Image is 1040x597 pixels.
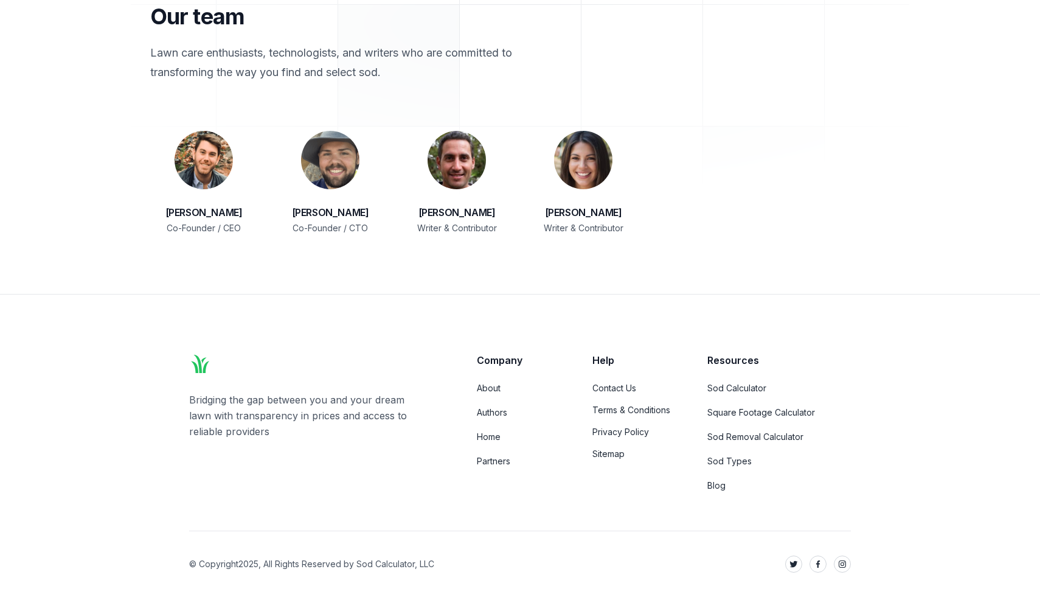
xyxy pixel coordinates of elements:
[707,407,851,419] a: Square Footage Calculator
[189,558,434,570] p: © Copyright 2025 , All Rights Reserved by Sod Calculator, LLC
[592,404,678,416] a: Terms & Conditions
[277,221,384,236] p: Co-Founder / CTO
[403,204,510,221] h3: [PERSON_NAME]
[592,426,678,438] a: Privacy Policy
[150,43,559,82] p: Lawn care enthusiasts, technologists, and writers who are committed to transforming the way you f...
[165,204,243,221] a: [PERSON_NAME]
[477,431,563,443] a: Home
[403,221,510,236] p: Writer & Contributor
[707,382,851,394] a: Sod Calculator
[477,353,563,368] p: Company
[592,448,678,460] a: Sitemap
[707,480,851,492] a: Blog
[530,221,637,236] p: Writer & Contributor
[150,221,257,236] p: Co-Founder / CEO
[592,353,678,368] p: Help
[707,455,851,467] a: Sod Types
[150,4,559,29] h2: Our team
[592,382,678,394] a: Contact Us
[707,431,851,443] a: Sod Removal Calculator
[189,392,428,439] p: Bridging the gap between you and your dream lawn with transparency in prices and access to reliab...
[477,407,563,419] a: Authors
[530,204,637,221] h3: [PERSON_NAME]
[292,204,369,221] a: [PERSON_NAME]
[477,455,563,467] a: Partners
[707,353,851,368] p: Resources
[477,382,563,394] a: About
